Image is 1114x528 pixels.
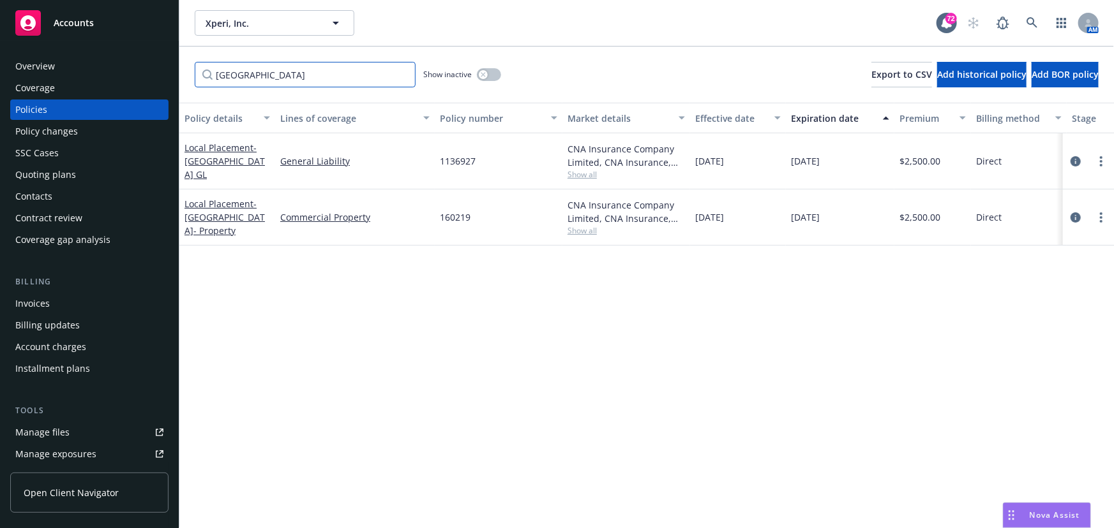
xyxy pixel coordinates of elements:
[937,62,1027,87] button: Add historical policy
[10,56,169,77] a: Overview
[184,198,265,237] a: Local Placement
[1094,210,1109,225] a: more
[15,315,80,335] div: Billing updates
[1030,510,1080,520] span: Nova Assist
[1072,112,1111,125] div: Stage
[10,293,169,314] a: Invoices
[15,56,55,77] div: Overview
[280,210,430,224] a: Commercial Property
[10,422,169,443] a: Manage files
[695,210,724,224] span: [DATE]
[10,230,169,250] a: Coverage gap analysis
[791,154,820,168] span: [DATE]
[15,78,55,98] div: Coverage
[15,121,78,142] div: Policy changes
[24,486,119,499] span: Open Client Navigator
[10,275,169,288] div: Billing
[690,103,786,133] button: Effective date
[1020,10,1045,36] a: Search
[275,103,435,133] button: Lines of coverage
[15,208,82,228] div: Contract review
[10,358,169,379] a: Installment plans
[1094,154,1109,169] a: more
[1068,154,1083,169] a: circleInformation
[10,78,169,98] a: Coverage
[1049,10,1074,36] a: Switch app
[871,62,932,87] button: Export to CSV
[10,186,169,207] a: Contacts
[568,198,685,225] div: CNA Insurance Company Limited, CNA Insurance, CNA Insurance (International)
[568,225,685,236] span: Show all
[990,10,1016,36] a: Report a Bug
[15,293,50,314] div: Invoices
[976,210,1002,224] span: Direct
[15,422,70,443] div: Manage files
[184,142,265,180] a: Local Placement
[440,112,543,125] div: Policy number
[179,103,275,133] button: Policy details
[1003,502,1091,528] button: Nova Assist
[423,69,472,80] span: Show inactive
[280,112,416,125] div: Lines of coverage
[184,198,265,237] span: - [GEOGRAPHIC_DATA]- Property
[1004,503,1020,527] div: Drag to move
[937,68,1027,80] span: Add historical policy
[15,143,59,163] div: SSC Cases
[562,103,690,133] button: Market details
[195,62,416,87] input: Filter by keyword...
[695,112,767,125] div: Effective date
[10,143,169,163] a: SSC Cases
[899,154,940,168] span: $2,500.00
[54,18,94,28] span: Accounts
[786,103,894,133] button: Expiration date
[440,154,476,168] span: 1136927
[15,99,47,120] div: Policies
[899,112,952,125] div: Premium
[791,112,875,125] div: Expiration date
[976,112,1048,125] div: Billing method
[15,337,86,357] div: Account charges
[15,444,96,464] div: Manage exposures
[10,337,169,357] a: Account charges
[871,68,932,80] span: Export to CSV
[10,5,169,41] a: Accounts
[10,165,169,185] a: Quoting plans
[10,315,169,335] a: Billing updates
[10,99,169,120] a: Policies
[195,10,354,36] button: Xperi, Inc.
[440,210,470,224] span: 160219
[10,404,169,417] div: Tools
[184,142,265,180] span: - [GEOGRAPHIC_DATA] GL
[899,210,940,224] span: $2,500.00
[280,154,430,168] a: General Liability
[435,103,562,133] button: Policy number
[184,112,256,125] div: Policy details
[15,358,90,379] div: Installment plans
[791,210,820,224] span: [DATE]
[15,186,52,207] div: Contacts
[945,13,957,24] div: 72
[961,10,986,36] a: Start snowing
[568,112,671,125] div: Market details
[976,154,1002,168] span: Direct
[568,142,685,169] div: CNA Insurance Company Limited, CNA Insurance, CNA Insurance (International)
[1032,62,1099,87] button: Add BOR policy
[971,103,1067,133] button: Billing method
[894,103,971,133] button: Premium
[206,17,316,30] span: Xperi, Inc.
[15,165,76,185] div: Quoting plans
[568,169,685,180] span: Show all
[10,121,169,142] a: Policy changes
[1032,68,1099,80] span: Add BOR policy
[10,444,169,464] a: Manage exposures
[10,208,169,228] a: Contract review
[1068,210,1083,225] a: circleInformation
[15,230,110,250] div: Coverage gap analysis
[695,154,724,168] span: [DATE]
